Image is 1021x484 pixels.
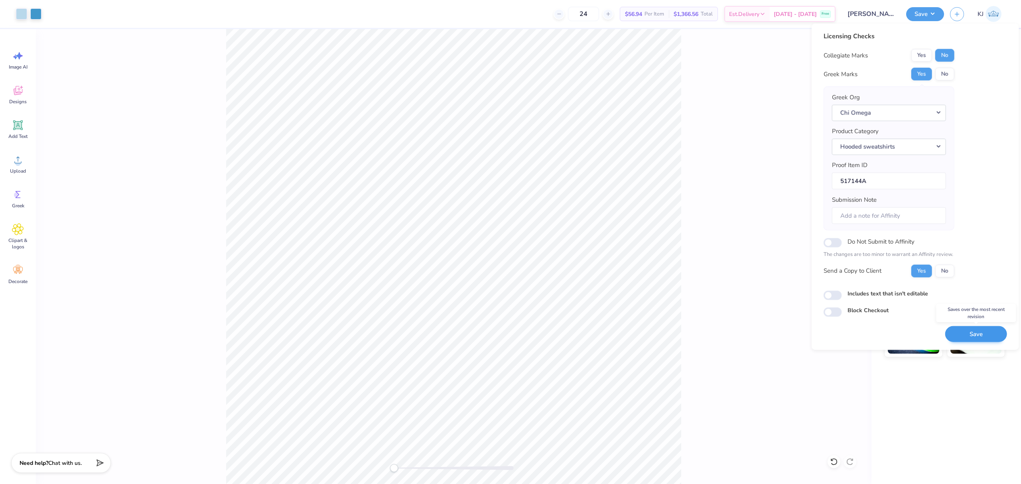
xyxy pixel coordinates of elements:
[674,10,698,18] span: $1,366.56
[8,133,28,140] span: Add Text
[978,10,984,19] span: KJ
[848,236,915,247] label: Do Not Submit to Affinity
[822,11,829,17] span: Free
[935,68,954,81] button: No
[911,264,932,277] button: Yes
[774,10,817,18] span: [DATE] - [DATE]
[936,304,1016,322] div: Saves over the most recent revision
[9,64,28,70] span: Image AI
[986,6,1001,22] img: Kendra Jingco
[906,7,944,21] button: Save
[945,326,1007,342] button: Save
[5,237,31,250] span: Clipart & logos
[568,7,599,21] input: – –
[832,138,946,155] button: Hooded sweatshirts
[824,31,954,41] div: Licensing Checks
[974,6,1005,22] a: KJ
[911,49,932,62] button: Yes
[935,49,954,62] button: No
[824,51,868,60] div: Collegiate Marks
[701,10,713,18] span: Total
[824,251,954,259] p: The changes are too minor to warrant an Affinity review.
[20,459,48,467] strong: Need help?
[645,10,664,18] span: Per Item
[10,168,26,174] span: Upload
[12,203,24,209] span: Greek
[848,289,928,297] label: Includes text that isn't editable
[390,464,398,472] div: Accessibility label
[842,6,900,22] input: Untitled Design
[832,161,867,170] label: Proof Item ID
[625,10,642,18] span: $56.94
[832,195,877,205] label: Submission Note
[824,266,881,275] div: Send a Copy to Client
[8,278,28,285] span: Decorate
[935,264,954,277] button: No
[832,104,946,121] button: Chi Omega
[824,69,857,79] div: Greek Marks
[48,459,82,467] span: Chat with us.
[832,207,946,224] input: Add a note for Affinity
[911,68,932,81] button: Yes
[848,306,889,314] label: Block Checkout
[729,10,759,18] span: Est. Delivery
[9,98,27,105] span: Designs
[832,127,879,136] label: Product Category
[832,93,860,102] label: Greek Org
